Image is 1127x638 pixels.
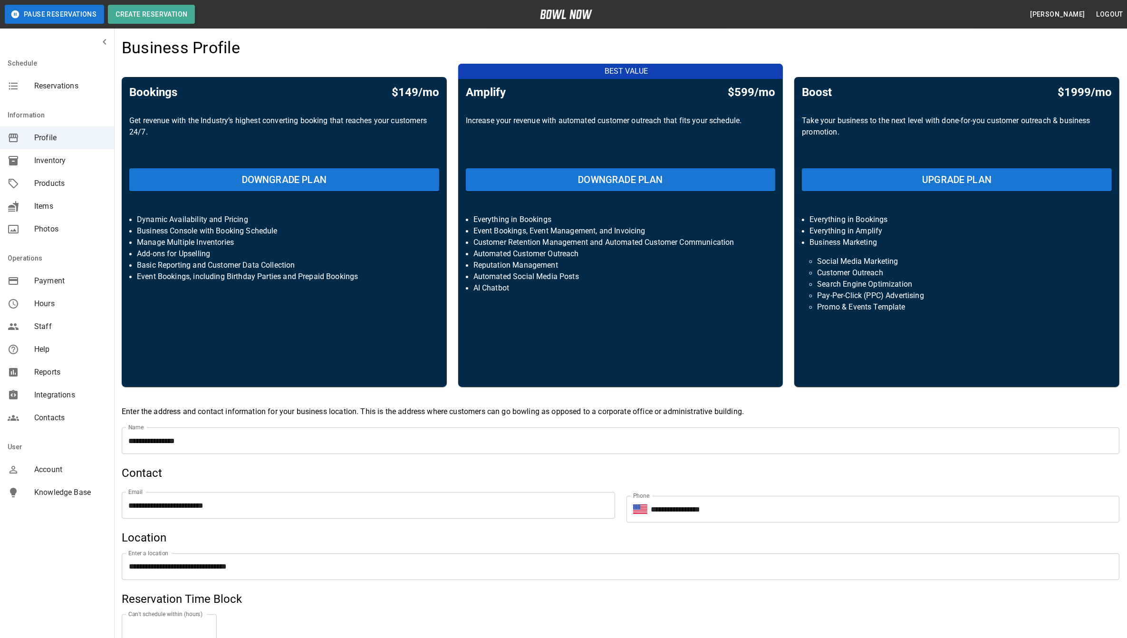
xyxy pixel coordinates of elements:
p: AI Chatbot [473,282,768,294]
h5: Boost [802,85,832,100]
h5: Reservation Time Block [122,591,1119,607]
p: Customer Retention Management and Automated Customer Communication [473,237,768,248]
h5: $1999/mo [1058,85,1112,100]
p: Everything in Bookings [473,214,768,225]
h5: $149/mo [392,85,439,100]
span: Help [34,344,106,355]
p: Everything in Amplify [809,225,1104,237]
h5: Bookings [129,85,177,100]
p: BEST VALUE [464,66,789,77]
p: Get revenue with the Industry’s highest converting booking that reaches your customers 24/7. [129,115,439,161]
p: Increase your revenue with automated customer outreach that fits your schedule. [466,115,776,161]
span: Inventory [34,155,106,166]
span: Account [34,464,106,475]
p: Basic Reporting and Customer Data Collection [137,260,432,271]
button: DOWNGRADE PLAN [466,168,776,191]
p: Everything in Bookings [809,214,1104,225]
p: Dynamic Availability and Pricing [137,214,432,225]
p: Search Engine Optimization [817,279,1097,290]
p: Reputation Management [473,260,768,271]
p: Enter the address and contact information for your business location. This is the address where c... [122,406,1119,417]
p: Event Bookings, Event Management, and Invoicing [473,225,768,237]
p: Customer Outreach [817,267,1097,279]
p: Pay-Per-Click (PPC) Advertising [817,290,1097,301]
h6: UPGRADE PLAN [922,172,992,187]
h5: Amplify [466,85,506,100]
h5: Contact [122,465,1119,481]
button: Select country [633,502,647,516]
h4: Business Profile [122,38,240,58]
p: Business Marketing [809,237,1104,248]
span: Knowledge Base [34,487,106,498]
span: Staff [34,321,106,332]
h6: DOWNGRADE PLAN [242,172,327,187]
p: Add-ons for Upselling [137,248,432,260]
span: Reports [34,367,106,378]
p: Automated Customer Outreach [473,248,768,260]
p: Event Bookings, including Birthday Parties and Prepaid Bookings [137,271,432,282]
p: Manage Multiple Inventories [137,237,432,248]
span: Profile [34,132,106,144]
button: Pause Reservations [5,5,104,24]
p: Promo & Events Template [817,301,1097,313]
span: Integrations [34,389,106,401]
p: Automated Social Media Posts [473,271,768,282]
button: Logout [1093,6,1127,23]
span: Contacts [34,412,106,424]
button: Create Reservation [108,5,195,24]
p: Social Media Marketing [817,256,1097,267]
p: Take your business to the next level with done-for-you customer outreach & business promotion. [802,115,1112,161]
button: DOWNGRADE PLAN [129,168,439,191]
h6: DOWNGRADE PLAN [578,172,663,187]
img: logo [540,10,592,19]
h5: $599/mo [728,85,775,100]
span: Reservations [34,80,106,92]
label: Phone [633,492,649,500]
span: Hours [34,298,106,309]
button: [PERSON_NAME] [1026,6,1088,23]
h5: Location [122,530,1119,545]
span: Payment [34,275,106,287]
span: Products [34,178,106,189]
p: Business Console with Booking Schedule [137,225,432,237]
button: UPGRADE PLAN [802,168,1112,191]
span: Items [34,201,106,212]
span: Photos [34,223,106,235]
